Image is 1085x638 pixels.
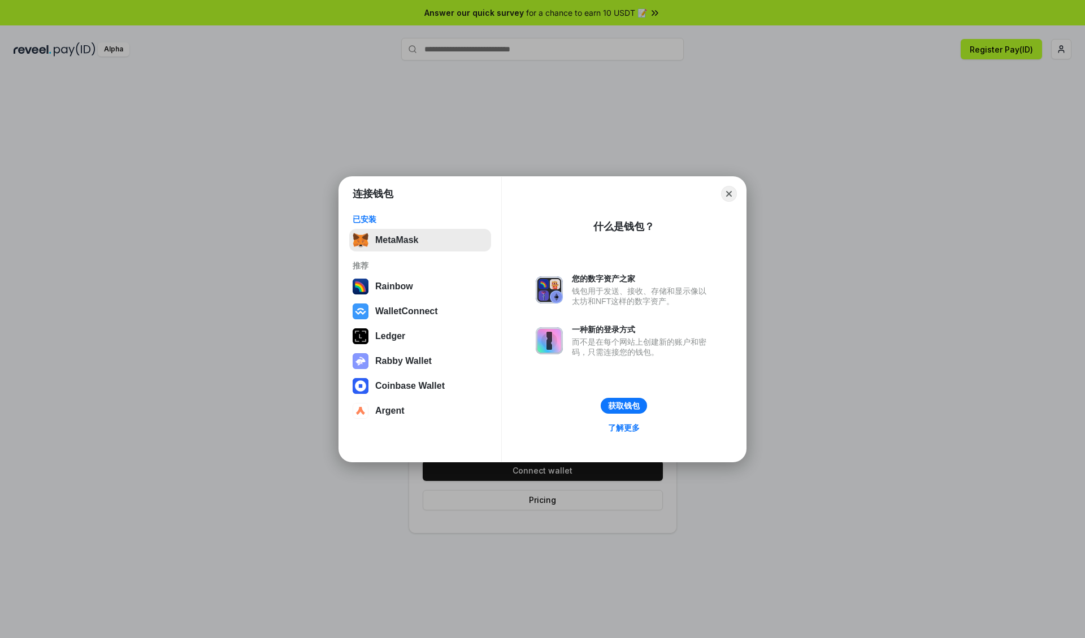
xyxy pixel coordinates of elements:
[375,356,432,366] div: Rabby Wallet
[353,303,368,319] img: svg+xml,%3Csvg%20width%3D%2228%22%20height%3D%2228%22%20viewBox%3D%220%200%2028%2028%22%20fill%3D...
[375,406,405,416] div: Argent
[572,274,712,284] div: 您的数字资产之家
[375,306,438,316] div: WalletConnect
[349,300,491,323] button: WalletConnect
[349,275,491,298] button: Rainbow
[536,276,563,303] img: svg+xml,%3Csvg%20xmlns%3D%22http%3A%2F%2Fwww.w3.org%2F2000%2Fsvg%22%20fill%3D%22none%22%20viewBox...
[608,401,640,411] div: 获取钱包
[601,420,646,435] a: 了解更多
[353,261,488,271] div: 推荐
[601,398,647,414] button: 获取钱包
[375,235,418,245] div: MetaMask
[349,400,491,422] button: Argent
[353,378,368,394] img: svg+xml,%3Csvg%20width%3D%2228%22%20height%3D%2228%22%20viewBox%3D%220%200%2028%2028%22%20fill%3D...
[572,337,712,357] div: 而不是在每个网站上创建新的账户和密码，只需连接您的钱包。
[353,328,368,344] img: svg+xml,%3Csvg%20xmlns%3D%22http%3A%2F%2Fwww.w3.org%2F2000%2Fsvg%22%20width%3D%2228%22%20height%3...
[375,281,413,292] div: Rainbow
[353,187,393,201] h1: 连接钱包
[608,423,640,433] div: 了解更多
[349,229,491,251] button: MetaMask
[349,350,491,372] button: Rabby Wallet
[572,286,712,306] div: 钱包用于发送、接收、存储和显示像以太坊和NFT这样的数字资产。
[353,403,368,419] img: svg+xml,%3Csvg%20width%3D%2228%22%20height%3D%2228%22%20viewBox%3D%220%200%2028%2028%22%20fill%3D...
[353,214,488,224] div: 已安装
[721,186,737,202] button: Close
[349,325,491,348] button: Ledger
[536,327,563,354] img: svg+xml,%3Csvg%20xmlns%3D%22http%3A%2F%2Fwww.w3.org%2F2000%2Fsvg%22%20fill%3D%22none%22%20viewBox...
[349,375,491,397] button: Coinbase Wallet
[353,353,368,369] img: svg+xml,%3Csvg%20xmlns%3D%22http%3A%2F%2Fwww.w3.org%2F2000%2Fsvg%22%20fill%3D%22none%22%20viewBox...
[593,220,654,233] div: 什么是钱包？
[353,232,368,248] img: svg+xml,%3Csvg%20fill%3D%22none%22%20height%3D%2233%22%20viewBox%3D%220%200%2035%2033%22%20width%...
[572,324,712,335] div: 一种新的登录方式
[375,331,405,341] div: Ledger
[375,381,445,391] div: Coinbase Wallet
[353,279,368,294] img: svg+xml,%3Csvg%20width%3D%22120%22%20height%3D%22120%22%20viewBox%3D%220%200%20120%20120%22%20fil...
